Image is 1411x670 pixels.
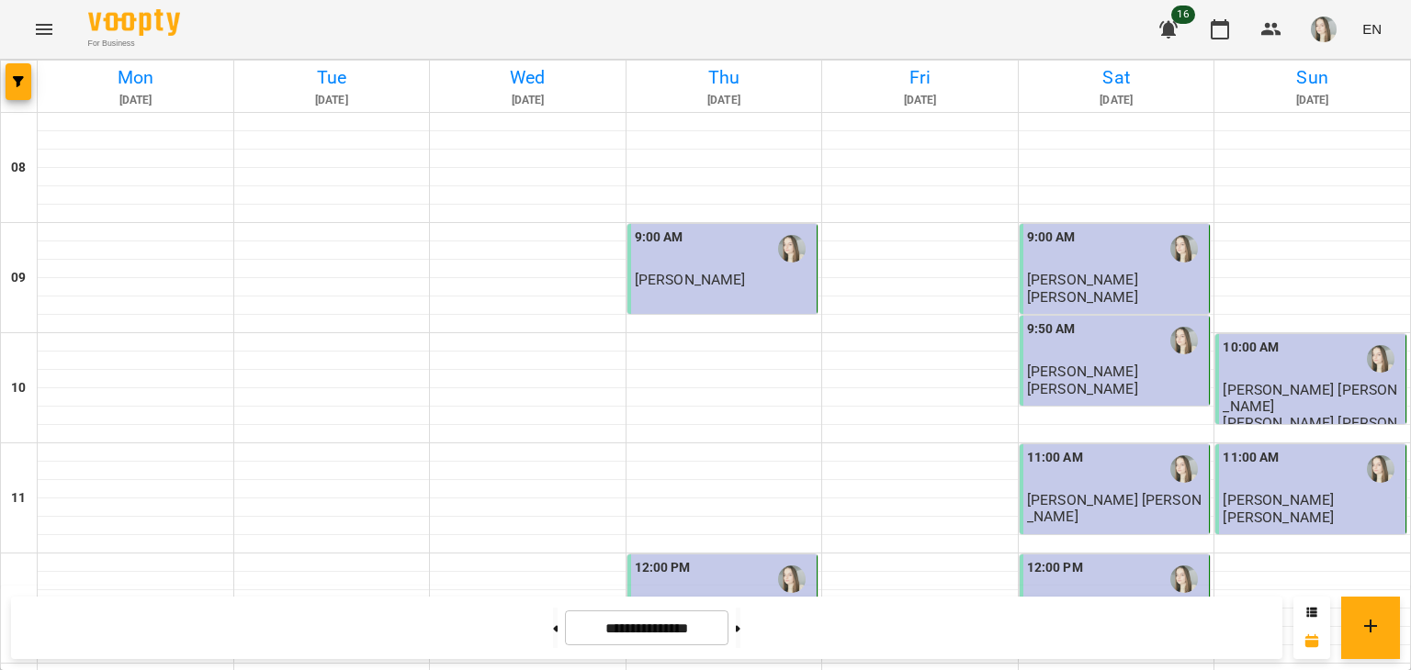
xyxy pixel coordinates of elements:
[1223,381,1397,414] span: [PERSON_NAME] [PERSON_NAME]
[1367,345,1394,373] img: Ярослава Барабаш
[1223,448,1279,468] label: 11:00 AM
[1022,92,1212,109] h6: [DATE]
[11,378,26,398] h6: 10
[1170,455,1198,483] img: Ярослава Барабаш
[11,268,26,288] h6: 09
[40,63,231,92] h6: Mon
[1027,363,1138,380] span: [PERSON_NAME]
[1355,12,1389,46] button: EN
[237,63,427,92] h6: Tue
[237,92,427,109] h6: [DATE]
[1027,228,1076,248] label: 9:00 AM
[1022,63,1212,92] h6: Sat
[629,63,819,92] h6: Thu
[1027,448,1083,468] label: 11:00 AM
[1027,271,1138,288] span: [PERSON_NAME]
[1223,509,1334,525] p: [PERSON_NAME]
[635,271,746,288] span: [PERSON_NAME]
[1170,235,1198,262] img: Ярослава Барабаш
[1027,558,1083,578] label: 12:00 PM
[1362,19,1382,39] span: EN
[1223,338,1279,358] label: 10:00 AM
[11,158,26,178] h6: 08
[1367,455,1394,483] img: Ярослава Барабаш
[88,9,180,36] img: Voopty Logo
[825,63,1015,92] h6: Fri
[22,7,66,51] button: Menu
[433,92,623,109] h6: [DATE]
[11,488,26,508] h6: 11
[778,235,806,262] img: Ярослава Барабаш
[825,92,1015,109] h6: [DATE]
[1027,289,1138,305] p: [PERSON_NAME]
[1223,415,1402,447] p: [PERSON_NAME] [PERSON_NAME]
[1217,92,1407,109] h6: [DATE]
[635,228,683,248] label: 9:00 AM
[1217,63,1407,92] h6: Sun
[40,92,231,109] h6: [DATE]
[1027,319,1076,340] label: 9:50 AM
[1223,491,1334,508] span: [PERSON_NAME]
[1170,565,1198,593] img: Ярослава Барабаш
[778,565,806,593] img: Ярослава Барабаш
[1311,17,1337,42] img: a8d7fb5a1d89beb58b3ded8a11ed441a.jpeg
[1027,491,1202,524] span: [PERSON_NAME] [PERSON_NAME]
[1027,381,1138,396] p: [PERSON_NAME]
[1171,6,1195,24] span: 16
[88,38,180,50] span: For Business
[1170,327,1198,354] img: Ярослава Барабаш
[635,558,691,578] label: 12:00 PM
[433,63,623,92] h6: Wed
[629,92,819,109] h6: [DATE]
